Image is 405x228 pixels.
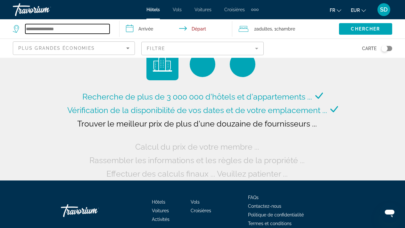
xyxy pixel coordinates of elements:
[256,26,272,31] span: Adultes
[330,8,335,13] span: fr
[232,19,339,39] button: Travelers: 2 adults, 0 children
[248,221,292,226] a: Termes et conditions
[120,19,233,39] button: Check in and out dates
[330,5,341,15] button: Change language
[248,204,281,209] a: Contactez-nous
[18,44,129,52] mat-select: Sort by
[224,7,245,12] a: Croisières
[89,155,305,165] span: Rassembler les informations et les règles de la propriété ...
[376,46,392,51] button: Toggle map
[106,169,288,179] span: Effectuer des calculs finaux ... Veuillez patienter ...
[351,8,360,13] span: EUR
[254,24,272,33] span: 2
[146,7,160,12] a: Hôtels
[351,5,366,15] button: Change currency
[77,119,317,128] span: Trouver le meilleur prix de plus d'une douzaine de fournisseurs ...
[61,201,125,220] a: Travorium
[152,217,169,222] a: Activités
[248,195,259,200] a: FAQs
[191,199,200,205] a: Vols
[380,6,388,13] span: SD
[272,24,295,33] span: , 1
[67,105,327,115] span: Vérification de la disponibilité de vos dates et de votre emplacement ...
[339,23,392,35] button: Chercher
[248,212,304,217] a: Politique de confidentialité
[351,26,380,31] span: Chercher
[251,4,259,15] button: Extra navigation items
[141,41,263,56] button: Filter
[194,7,211,12] a: Voitures
[82,92,312,101] span: Recherche de plus de 3 000 000 d'hôtels et d'appartements ...
[173,7,182,12] a: Vols
[379,202,400,223] iframe: Bouton de lancement de la fenêtre de messagerie
[362,44,376,53] span: Carte
[191,208,211,213] a: Croisières
[13,1,77,18] a: Travorium
[135,142,259,152] span: Calcul du prix de votre membre ...
[152,199,165,205] a: Hôtels
[376,3,392,16] button: User Menu
[18,46,95,51] span: Plus grandes économies
[152,208,169,213] a: Voitures
[276,26,295,31] span: Chambre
